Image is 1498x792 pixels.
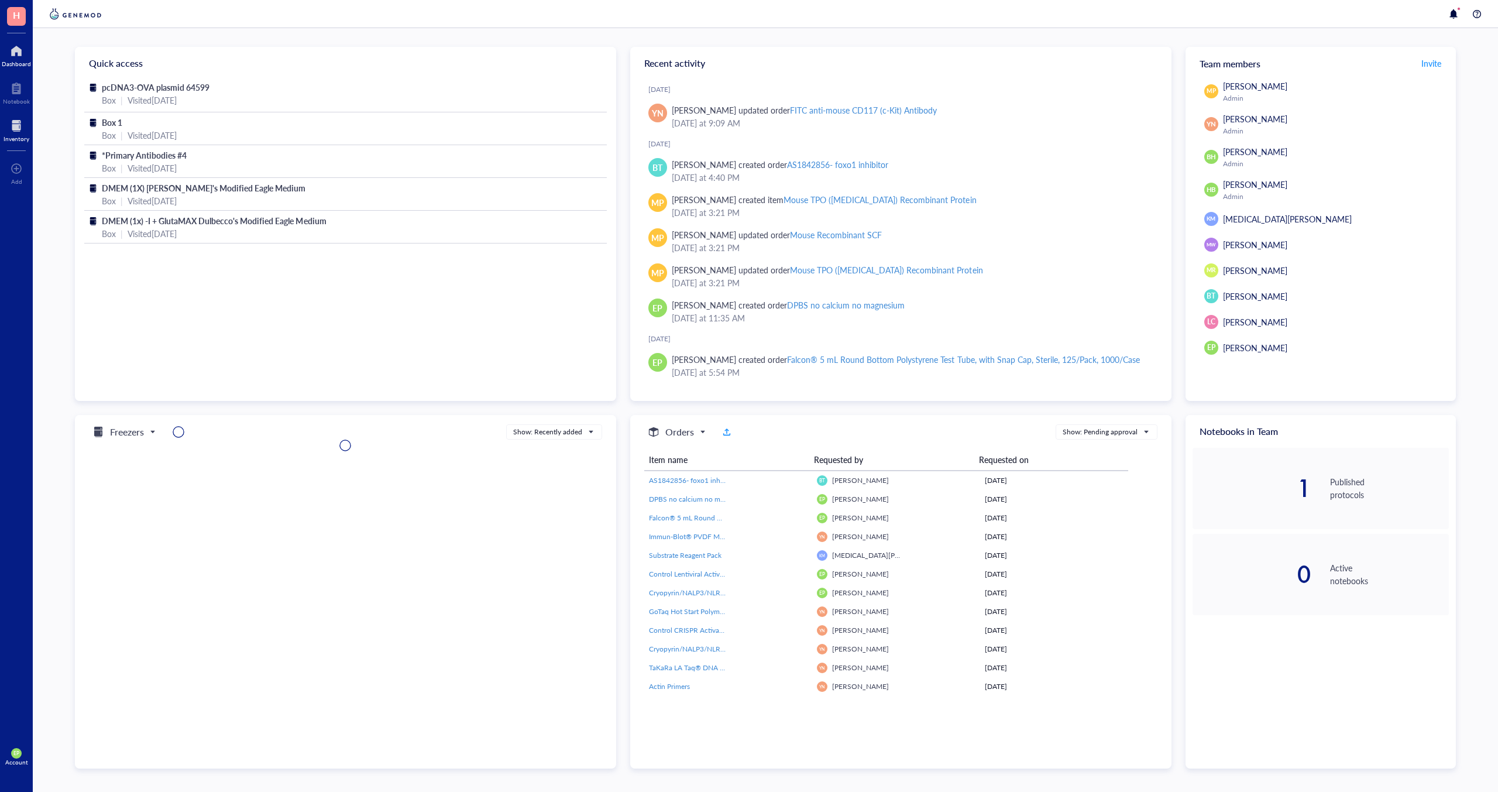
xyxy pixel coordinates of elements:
[985,532,1123,542] div: [DATE]
[640,153,1162,188] a: BT[PERSON_NAME] created orderAS1842856- foxo1 inhibitor[DATE] at 4:40 PM
[121,162,123,174] div: |
[985,550,1123,561] div: [DATE]
[128,194,177,207] div: Visited [DATE]
[1207,152,1216,162] span: BH
[102,94,116,107] div: Box
[672,228,882,241] div: [PERSON_NAME] updated order
[985,625,1123,636] div: [DATE]
[128,94,177,107] div: Visited [DATE]
[832,644,889,654] span: [PERSON_NAME]
[651,196,664,209] span: MP
[1207,291,1215,301] span: BT
[13,8,20,22] span: H
[630,47,1171,80] div: Recent activity
[102,182,305,194] span: DMEM (1X) [PERSON_NAME]'s Modified Eagle Medium
[640,348,1162,383] a: EP[PERSON_NAME] created orderFalcon® 5 mL Round Bottom Polystyrene Test Tube, with Snap Cap, Ster...
[102,194,116,207] div: Box
[819,534,825,539] span: YN
[121,94,123,107] div: |
[1207,215,1215,223] span: KM
[1186,47,1456,80] div: Team members
[790,264,982,276] div: Mouse TPO ([MEDICAL_DATA]) Recombinant Protein
[75,47,616,80] div: Quick access
[651,231,664,244] span: MP
[672,206,1153,219] div: [DATE] at 3:21 PM
[790,104,937,116] div: FITC anti-mouse CD117 (c-Kit) Antibody
[1421,57,1441,69] span: Invite
[649,475,808,486] a: AS1842856- foxo1 inhibitor
[672,241,1153,254] div: [DATE] at 3:21 PM
[640,188,1162,224] a: MP[PERSON_NAME] created itemMouse TPO ([MEDICAL_DATA]) Recombinant Protein[DATE] at 3:21 PM
[649,681,690,691] span: Actin Primers
[128,227,177,240] div: Visited [DATE]
[1223,179,1287,190] span: [PERSON_NAME]
[102,227,116,240] div: Box
[102,215,327,227] span: DMEM (1x) -I + GlutaMAX Dulbecco's Modified Eagle Medium
[3,79,30,105] a: Notebook
[640,99,1162,134] a: YN[PERSON_NAME] updated orderFITC anti-mouse CD117 (c-Kit) Antibody[DATE] at 9:09 AM
[1223,113,1287,125] span: [PERSON_NAME]
[649,532,842,541] span: Immun-Blot® PVDF Membrane, Roll, 26 cm x 3.3 m, 1620177
[649,681,808,692] a: Actin Primers
[1186,415,1456,448] div: Notebooks in Team
[2,60,31,67] div: Dashboard
[985,588,1123,598] div: [DATE]
[819,609,825,614] span: YN
[102,149,187,161] span: *Primary Antibodies #4
[102,162,116,174] div: Box
[13,750,19,756] span: EP
[649,588,830,598] span: Cryopyrin/NALP3/NLRP3 Lentiviral Activation Particles (m)
[652,301,662,314] span: EP
[651,266,664,279] span: MP
[649,606,808,617] a: GoTaq Hot Start Polymerase
[11,178,22,185] div: Add
[985,569,1123,580] div: [DATE]
[1421,54,1442,73] a: Invite
[672,299,905,311] div: [PERSON_NAME] created order
[1223,290,1287,302] span: [PERSON_NAME]
[819,684,825,689] span: YN
[1207,317,1215,327] span: LC
[1193,563,1311,586] div: 0
[649,644,808,654] a: Cryopyrin/NALP3/NLRP3 CRISPR Activation Plasmid (m)
[819,515,825,521] span: EP
[121,194,123,207] div: |
[121,129,123,142] div: |
[832,681,889,691] span: [PERSON_NAME]
[102,129,116,142] div: Box
[672,311,1153,324] div: [DATE] at 11:35 AM
[47,7,104,21] img: genemod-logo
[672,158,889,171] div: [PERSON_NAME] created order
[672,193,977,206] div: [PERSON_NAME] created item
[1223,316,1287,328] span: [PERSON_NAME]
[5,759,28,766] div: Account
[985,513,1123,523] div: [DATE]
[665,425,694,439] h5: Orders
[832,513,889,523] span: [PERSON_NAME]
[809,449,974,471] th: Requested by
[640,224,1162,259] a: MP[PERSON_NAME] updated orderMouse Recombinant SCF[DATE] at 3:21 PM
[640,294,1162,329] a: EP[PERSON_NAME] created orderDPBS no calcium no magnesium[DATE] at 11:35 AM
[110,425,144,439] h5: Freezers
[644,449,809,471] th: Item name
[1207,119,1216,129] span: YN
[1063,427,1138,437] div: Show: Pending approval
[819,665,825,670] span: YN
[652,107,664,119] span: YN
[649,663,850,673] span: TaKaRa LA Taq® DNA Polymerase (Mg2+ plus buffer) - 250 Units
[985,494,1123,505] div: [DATE]
[985,606,1123,617] div: [DATE]
[649,532,808,542] a: Immun-Blot® PVDF Membrane, Roll, 26 cm x 3.3 m, 1620177
[649,494,750,504] span: DPBS no calcium no magnesium
[832,588,889,598] span: [PERSON_NAME]
[4,135,29,142] div: Inventory
[1330,561,1449,587] div: Active notebooks
[985,663,1123,673] div: [DATE]
[102,81,209,93] span: pcDNA3-OVA plasmid 64599
[1330,475,1449,501] div: Published protocols
[672,353,1140,366] div: [PERSON_NAME] created order
[819,590,825,596] span: EP
[648,85,1162,94] div: [DATE]
[787,354,1140,365] div: Falcon® 5 mL Round Bottom Polystyrene Test Tube, with Snap Cap, Sterile, 125/Pack, 1000/Case
[672,366,1153,379] div: [DATE] at 5:54 PM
